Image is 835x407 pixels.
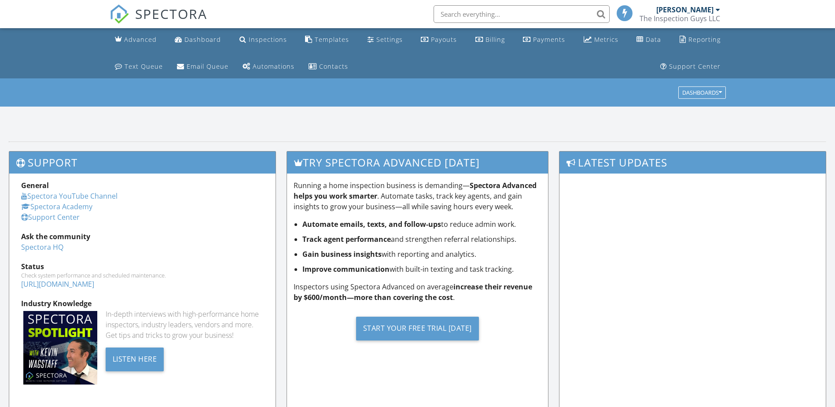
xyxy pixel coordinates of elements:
a: Contacts [305,59,352,75]
div: Billing [486,35,505,44]
strong: Track agent performance [302,234,391,244]
img: The Best Home Inspection Software - Spectora [110,4,129,24]
button: Dashboards [678,87,726,99]
div: Support Center [669,62,721,70]
div: Payments [533,35,565,44]
li: with reporting and analytics. [302,249,541,259]
a: Listen Here [106,353,164,363]
div: Dashboards [682,90,722,96]
a: Payments [519,32,569,48]
a: Automations (Basic) [239,59,298,75]
a: Text Queue [111,59,166,75]
p: Inspectors using Spectora Advanced on average . [294,281,541,303]
strong: Gain business insights [302,249,382,259]
a: Spectora YouTube Channel [21,191,118,201]
div: Listen Here [106,348,164,371]
div: Payouts [431,35,457,44]
a: Inspections [236,32,291,48]
img: Spectoraspolightmain [23,311,97,385]
div: Inspections [249,35,287,44]
div: Start Your Free Trial [DATE] [356,317,479,340]
h3: Latest Updates [559,152,826,173]
div: Advanced [124,35,157,44]
div: Reporting [688,35,721,44]
div: Templates [315,35,349,44]
a: Support Center [21,212,80,222]
a: Spectora HQ [21,242,63,252]
div: Email Queue [187,62,228,70]
a: Payouts [417,32,460,48]
div: Dashboard [184,35,221,44]
input: Search everything... [434,5,610,23]
div: The Inspection Guys LLC [640,14,720,23]
div: Automations [253,62,294,70]
div: Data [646,35,661,44]
a: Email Queue [173,59,232,75]
div: Contacts [319,62,348,70]
span: SPECTORA [135,4,207,23]
strong: Improve communication [302,264,390,274]
strong: Automate emails, texts, and follow-ups [302,219,441,229]
a: Support Center [657,59,724,75]
a: Data [633,32,665,48]
a: Metrics [580,32,622,48]
div: Text Queue [125,62,163,70]
a: Dashboard [171,32,224,48]
a: Start Your Free Trial [DATE] [294,310,541,347]
div: Settings [376,35,403,44]
strong: Spectora Advanced helps you work smarter [294,181,537,201]
div: Ask the community [21,231,264,242]
h3: Support [9,152,276,173]
div: In-depth interviews with high-performance home inspectors, industry leaders, vendors and more. Ge... [106,309,264,340]
a: [URL][DOMAIN_NAME] [21,279,94,289]
div: Status [21,261,264,272]
div: Check system performance and scheduled maintenance. [21,272,264,279]
strong: increase their revenue by $600/month—more than covering the cost [294,282,532,302]
a: Reporting [676,32,724,48]
div: [PERSON_NAME] [656,5,714,14]
li: and strengthen referral relationships. [302,234,541,244]
a: Templates [302,32,353,48]
p: Running a home inspection business is demanding— . Automate tasks, track key agents, and gain ins... [294,180,541,212]
li: to reduce admin work. [302,219,541,229]
h3: Try spectora advanced [DATE] [287,152,548,173]
li: with built-in texting and task tracking. [302,264,541,274]
a: Billing [472,32,508,48]
a: Settings [364,32,406,48]
a: Advanced [111,32,160,48]
div: Industry Knowledge [21,298,264,309]
strong: General [21,181,49,190]
a: SPECTORA [110,12,207,30]
div: Metrics [594,35,618,44]
a: Spectora Academy [21,202,92,211]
